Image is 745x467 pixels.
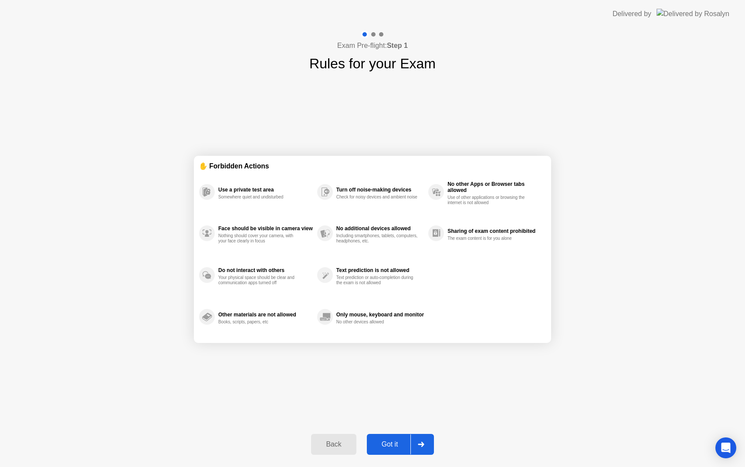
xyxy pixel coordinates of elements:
[218,195,301,200] div: Somewhere quiet and undisturbed
[613,9,651,19] div: Delivered by
[314,440,353,448] div: Back
[369,440,410,448] div: Got it
[199,161,546,171] div: ✋ Forbidden Actions
[447,181,542,193] div: No other Apps or Browser tabs allowed
[337,40,408,51] h4: Exam Pre-flight:
[218,275,301,286] div: Your physical space should be clear and communication apps turned off
[336,267,424,273] div: Text prediction is not allowed
[218,225,313,232] div: Face should be visible in camera view
[336,312,424,318] div: Only mouse, keyboard and monitor
[336,195,419,200] div: Check for noisy devices and ambient noise
[218,233,301,244] div: Nothing should cover your camera, with your face clearly in focus
[336,225,424,232] div: No additional devices allowed
[218,187,313,193] div: Use a private test area
[657,9,729,19] img: Delivered by Rosalyn
[447,236,530,241] div: The exam content is for you alone
[218,319,301,325] div: Books, scripts, papers, etc
[336,319,419,325] div: No other devices allowed
[336,187,424,193] div: Turn off noise-making devices
[715,437,736,458] div: Open Intercom Messenger
[336,275,419,286] div: Text prediction or auto-completion during the exam is not allowed
[309,53,436,74] h1: Rules for your Exam
[387,42,408,49] b: Step 1
[367,434,434,455] button: Got it
[447,195,530,205] div: Use of other applications or browsing the internet is not allowed
[311,434,356,455] button: Back
[218,312,313,318] div: Other materials are not allowed
[447,228,542,234] div: Sharing of exam content prohibited
[336,233,419,244] div: Including smartphones, tablets, computers, headphones, etc.
[218,267,313,273] div: Do not interact with others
